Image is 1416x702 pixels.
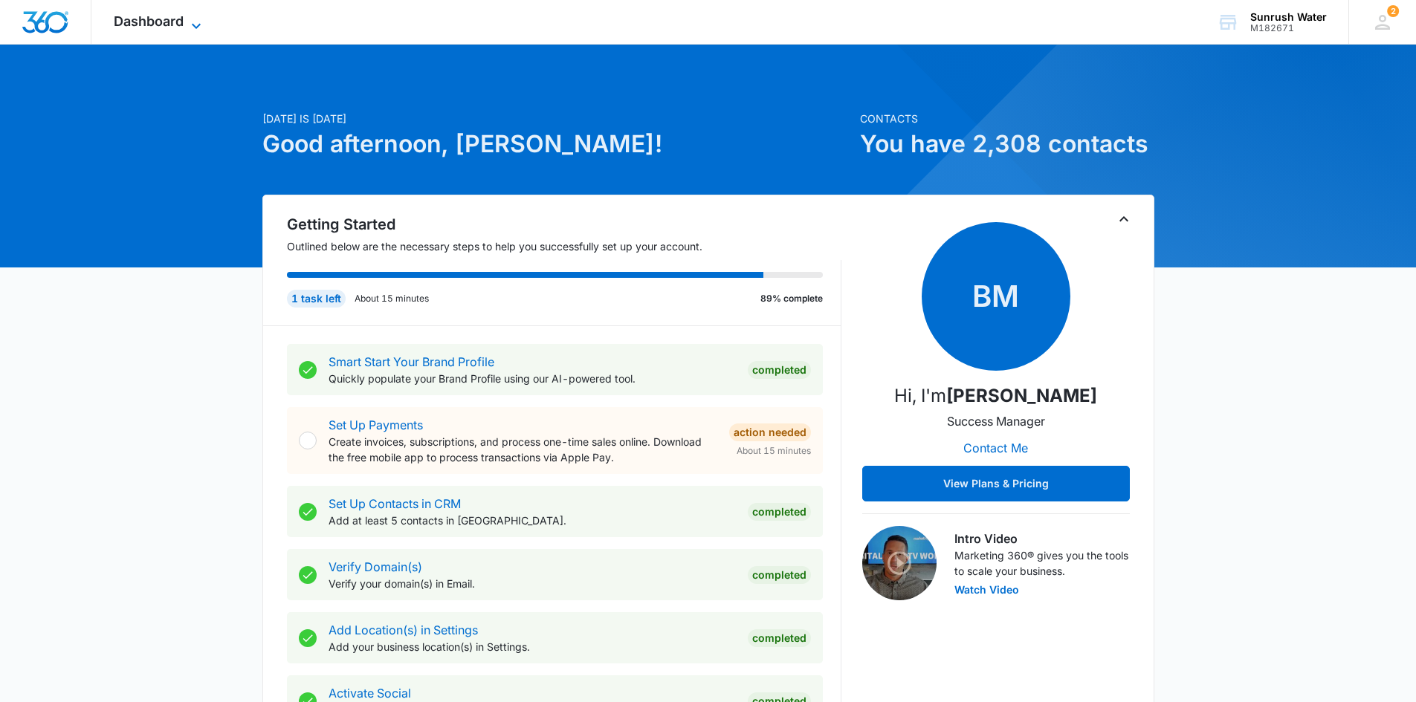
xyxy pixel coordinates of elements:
div: Completed [748,629,811,647]
strong: [PERSON_NAME] [946,385,1097,406]
a: Activate Social [329,686,411,701]
button: Watch Video [954,585,1019,595]
div: Action Needed [729,423,811,441]
div: Completed [748,361,811,379]
p: Marketing 360® gives you the tools to scale your business. [954,547,1130,579]
p: Add your business location(s) in Settings. [329,639,736,654]
div: account name [1250,11,1327,23]
span: About 15 minutes [737,444,811,458]
div: account id [1250,23,1327,33]
p: Verify your domain(s) in Email. [329,576,736,591]
img: Intro Video [862,526,937,600]
div: notifications count [1387,5,1399,17]
button: Contact Me [948,430,1043,466]
a: Add Location(s) in Settings [329,623,478,637]
a: Verify Domain(s) [329,559,422,574]
div: Completed [748,566,811,584]
p: Quickly populate your Brand Profile using our AI-powered tool. [329,371,736,386]
a: Set Up Contacts in CRM [329,496,461,511]
h1: You have 2,308 contacts [860,126,1154,162]
a: Set Up Payments [329,417,423,432]
span: Dashboard [114,13,184,29]
div: 1 task left [287,290,346,308]
p: Create invoices, subscriptions, and process one-time sales online. Download the free mobile app t... [329,434,717,465]
span: BM [922,222,1070,371]
p: Add at least 5 contacts in [GEOGRAPHIC_DATA]. [329,513,736,528]
p: Contacts [860,111,1154,126]
span: 2 [1387,5,1399,17]
h2: Getting Started [287,213,841,235]
p: Outlined below are the necessary steps to help you successfully set up your account. [287,238,841,254]
p: Success Manager [947,412,1045,430]
button: Toggle Collapse [1115,210,1133,228]
p: [DATE] is [DATE] [262,111,851,126]
div: Completed [748,503,811,521]
h3: Intro Video [954,530,1130,547]
h1: Good afternoon, [PERSON_NAME]! [262,126,851,162]
p: Hi, I'm [894,383,1097,409]
p: 89% complete [760,292,823,305]
p: About 15 minutes [355,292,429,305]
button: View Plans & Pricing [862,466,1130,501]
a: Smart Start Your Brand Profile [329,354,494,369]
